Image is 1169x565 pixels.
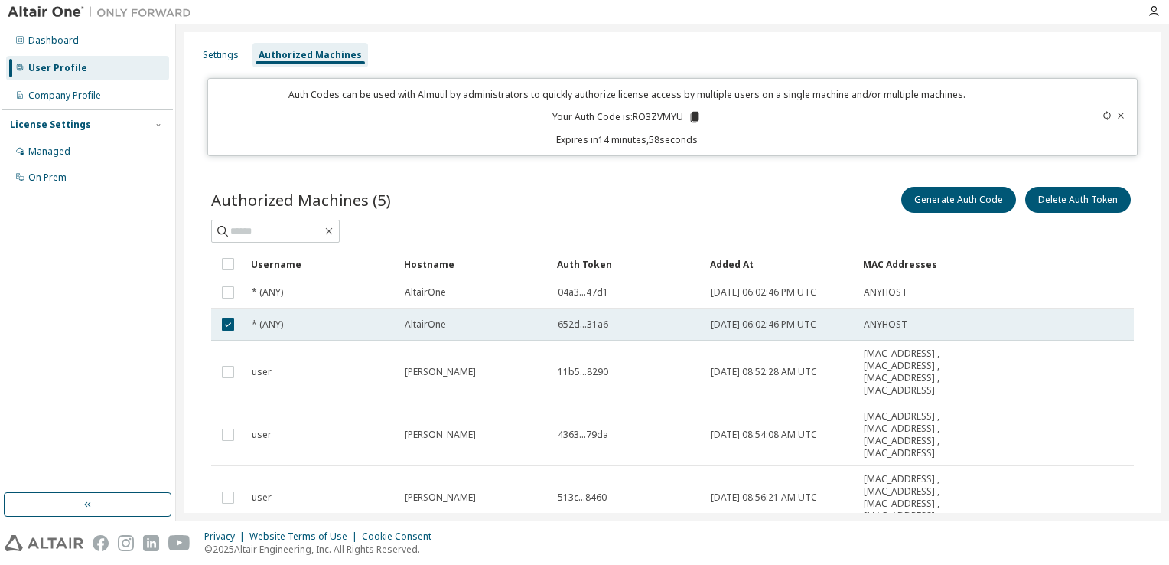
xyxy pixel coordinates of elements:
[552,110,702,124] p: Your Auth Code is: RO3ZVMYU
[204,543,441,556] p: © 2025 Altair Engineering, Inc. All Rights Reserved.
[217,133,1037,146] p: Expires in 14 minutes, 58 seconds
[10,119,91,131] div: License Settings
[252,318,283,331] span: * (ANY)
[711,492,817,504] span: [DATE] 08:56:21 AM UTC
[251,252,392,276] div: Username
[863,252,965,276] div: MAC Addresses
[405,318,446,331] span: AltairOne
[362,531,441,543] div: Cookie Consent
[405,429,476,441] span: [PERSON_NAME]
[405,286,446,299] span: AltairOne
[405,492,476,504] span: [PERSON_NAME]
[558,366,608,378] span: 11b5...8290
[28,62,87,74] div: User Profile
[211,189,391,211] span: Authorized Machines (5)
[864,348,965,397] span: [MAC_ADDRESS] , [MAC_ADDRESS] , [MAC_ADDRESS] , [MAC_ADDRESS]
[558,318,608,331] span: 652d...31a6
[259,49,362,61] div: Authorized Machines
[28,90,101,102] div: Company Profile
[558,286,608,299] span: 04a3...47d1
[711,429,817,441] span: [DATE] 08:54:08 AM UTC
[558,429,608,441] span: 4363...79da
[405,366,476,378] span: [PERSON_NAME]
[118,535,134,551] img: instagram.svg
[168,535,190,551] img: youtube.svg
[28,145,70,158] div: Managed
[711,366,817,378] span: [DATE] 08:52:28 AM UTC
[252,492,272,504] span: user
[8,5,199,20] img: Altair One
[557,252,698,276] div: Auth Token
[864,286,907,299] span: ANYHOST
[710,252,851,276] div: Added At
[711,318,816,331] span: [DATE] 06:02:46 PM UTC
[711,286,816,299] span: [DATE] 06:02:46 PM UTC
[252,366,272,378] span: user
[864,473,965,522] span: [MAC_ADDRESS] , [MAC_ADDRESS] , [MAC_ADDRESS] , [MAC_ADDRESS]
[901,187,1016,213] button: Generate Auth Code
[28,171,67,184] div: On Prem
[252,429,272,441] span: user
[864,318,907,331] span: ANYHOST
[93,535,109,551] img: facebook.svg
[217,88,1037,101] p: Auth Codes can be used with Almutil by administrators to quickly authorize license access by mult...
[28,34,79,47] div: Dashboard
[864,410,965,459] span: [MAC_ADDRESS] , [MAC_ADDRESS] , [MAC_ADDRESS] , [MAC_ADDRESS]
[252,286,283,299] span: * (ANY)
[203,49,239,61] div: Settings
[204,531,249,543] div: Privacy
[558,492,607,504] span: 513c...8460
[249,531,362,543] div: Website Terms of Use
[143,535,159,551] img: linkedin.svg
[1025,187,1131,213] button: Delete Auth Token
[5,535,83,551] img: altair_logo.svg
[404,252,545,276] div: Hostname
